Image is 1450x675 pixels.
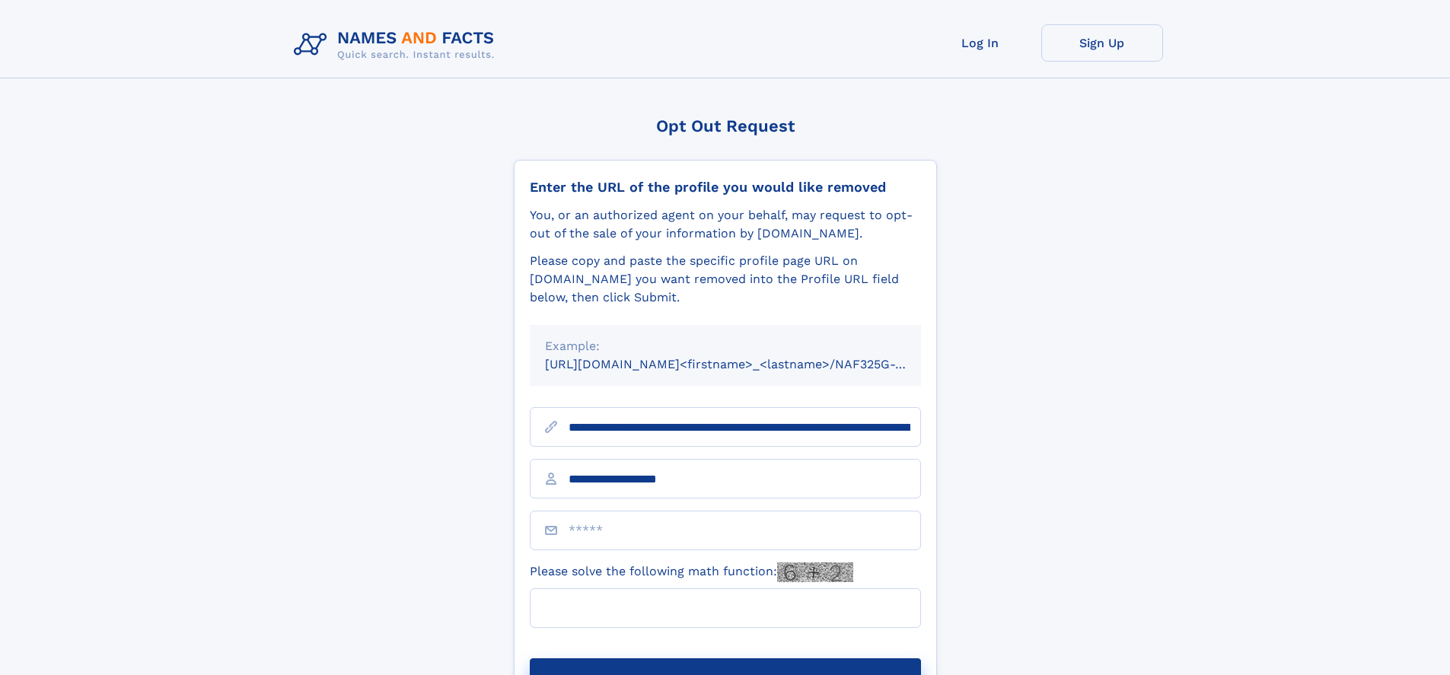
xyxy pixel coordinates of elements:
[919,24,1041,62] a: Log In
[530,179,921,196] div: Enter the URL of the profile you would like removed
[530,206,921,243] div: You, or an authorized agent on your behalf, may request to opt-out of the sale of your informatio...
[545,357,950,371] small: [URL][DOMAIN_NAME]<firstname>_<lastname>/NAF325G-xxxxxxxx
[514,116,937,135] div: Opt Out Request
[530,252,921,307] div: Please copy and paste the specific profile page URL on [DOMAIN_NAME] you want removed into the Pr...
[288,24,507,65] img: Logo Names and Facts
[545,337,906,355] div: Example:
[530,562,853,582] label: Please solve the following math function:
[1041,24,1163,62] a: Sign Up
